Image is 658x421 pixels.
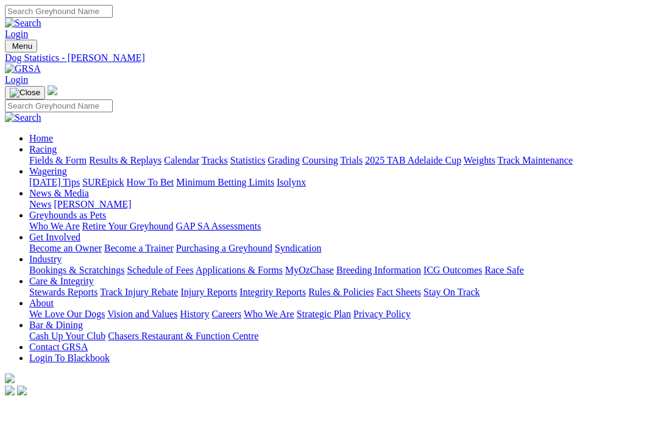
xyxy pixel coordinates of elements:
a: Fields & Form [29,155,87,165]
a: [DATE] Tips [29,177,80,187]
a: Trials [340,155,363,165]
img: Search [5,112,41,123]
input: Search [5,99,113,112]
a: Become an Owner [29,243,102,253]
a: Applications & Forms [196,265,283,275]
a: Become a Trainer [104,243,174,253]
a: Fact Sheets [377,287,421,297]
a: Integrity Reports [239,287,306,297]
a: Retire Your Greyhound [82,221,174,231]
img: logo-grsa-white.png [48,85,57,95]
a: Cash Up Your Club [29,331,105,341]
span: Menu [12,41,32,51]
a: Privacy Policy [353,309,411,319]
a: Rules & Policies [308,287,374,297]
a: Racing [29,144,57,154]
a: Stay On Track [423,287,479,297]
button: Toggle navigation [5,86,45,99]
a: Grading [268,155,300,165]
div: About [29,309,653,320]
div: Racing [29,155,653,166]
a: Login [5,74,28,85]
a: Isolynx [277,177,306,187]
a: Minimum Betting Limits [176,177,274,187]
a: Chasers Restaurant & Function Centre [108,331,258,341]
a: 2025 TAB Adelaide Cup [365,155,461,165]
a: Home [29,133,53,143]
button: Toggle navigation [5,40,37,52]
a: Injury Reports [180,287,237,297]
a: Breeding Information [336,265,421,275]
a: Stewards Reports [29,287,97,297]
a: Get Involved [29,232,80,242]
a: Industry [29,254,62,264]
a: Careers [211,309,241,319]
a: Track Maintenance [498,155,573,165]
a: ICG Outcomes [423,265,482,275]
a: Calendar [164,155,199,165]
a: How To Bet [127,177,174,187]
a: Vision and Values [107,309,177,319]
a: SUREpick [82,177,124,187]
a: Tracks [202,155,228,165]
a: Strategic Plan [297,309,351,319]
a: MyOzChase [285,265,334,275]
a: Wagering [29,166,67,176]
a: Race Safe [484,265,523,275]
div: Get Involved [29,243,653,254]
input: Search [5,5,113,18]
a: Who We Are [244,309,294,319]
img: twitter.svg [17,386,27,395]
a: Weights [464,155,495,165]
div: Wagering [29,177,653,188]
a: Statistics [230,155,266,165]
a: Syndication [275,243,321,253]
a: Login To Blackbook [29,353,110,363]
div: Bar & Dining [29,331,653,342]
a: Login [5,29,28,39]
a: Track Injury Rebate [100,287,178,297]
a: We Love Our Dogs [29,309,105,319]
a: Bookings & Scratchings [29,265,124,275]
div: Industry [29,265,653,276]
a: Who We Are [29,221,80,231]
img: logo-grsa-white.png [5,373,15,383]
div: News & Media [29,199,653,210]
img: GRSA [5,63,41,74]
img: Close [10,88,40,98]
a: News & Media [29,188,89,198]
a: Greyhounds as Pets [29,210,106,220]
a: Purchasing a Greyhound [176,243,272,253]
a: History [180,309,209,319]
img: facebook.svg [5,386,15,395]
div: Greyhounds as Pets [29,221,653,232]
a: Dog Statistics - [PERSON_NAME] [5,52,653,63]
a: [PERSON_NAME] [54,199,131,209]
a: Contact GRSA [29,342,88,352]
a: News [29,199,51,209]
a: Coursing [302,155,338,165]
a: Results & Replays [89,155,161,165]
a: GAP SA Assessments [176,221,261,231]
a: Bar & Dining [29,320,83,330]
img: Search [5,18,41,29]
a: Care & Integrity [29,276,94,286]
div: Care & Integrity [29,287,653,298]
a: Schedule of Fees [127,265,193,275]
a: About [29,298,54,308]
